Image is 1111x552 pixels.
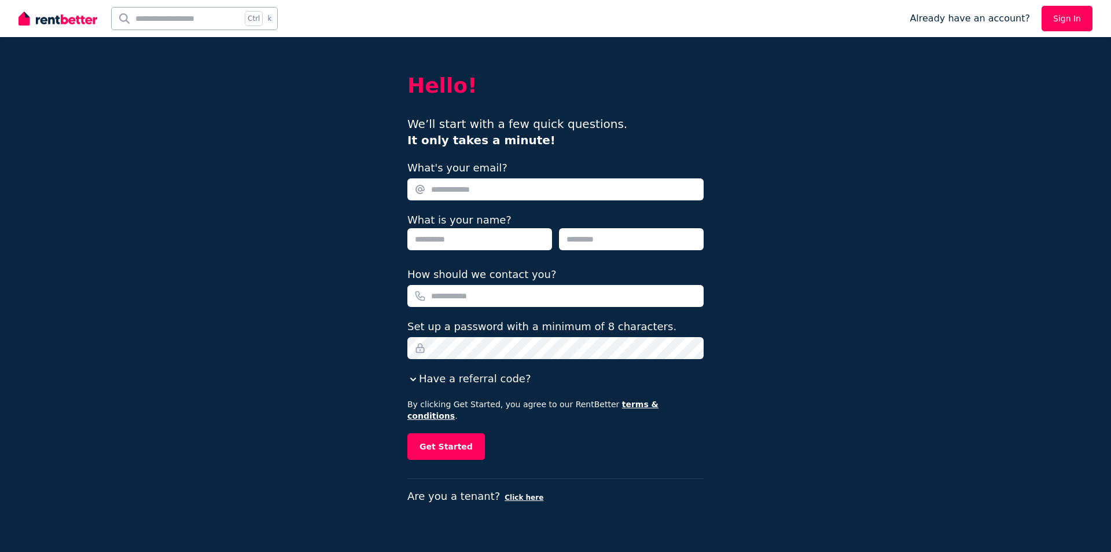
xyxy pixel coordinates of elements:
[407,160,507,176] label: What's your email?
[407,433,485,460] button: Get Started
[505,493,543,502] button: Click here
[407,133,555,147] b: It only takes a minute!
[407,399,704,422] p: By clicking Get Started, you agree to our RentBetter .
[407,214,512,226] label: What is your name?
[407,74,704,97] h2: Hello!
[19,10,97,27] img: RentBetter
[245,11,263,26] span: Ctrl
[1042,6,1092,31] a: Sign In
[407,371,531,387] button: Have a referral code?
[407,117,627,147] span: We’ll start with a few quick questions.
[910,12,1030,25] span: Already have an account?
[407,488,704,505] p: Are you a tenant?
[267,14,271,23] span: k
[407,319,676,335] label: Set up a password with a minimum of 8 characters.
[407,266,557,283] label: How should we contact you?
